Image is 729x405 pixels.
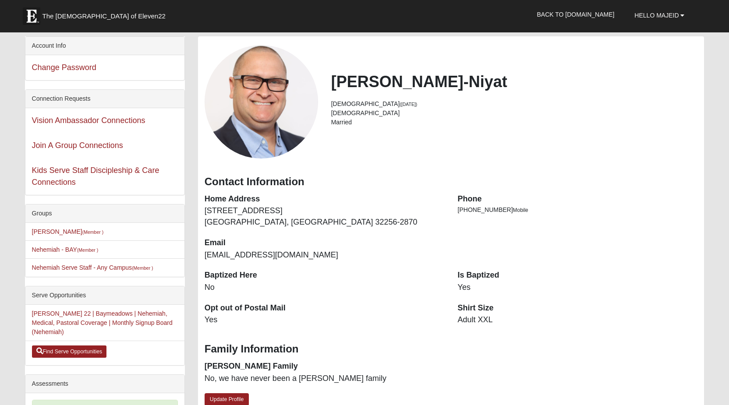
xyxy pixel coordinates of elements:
span: Mobile [513,207,528,213]
a: Hello Majeid [628,4,691,26]
dd: Yes [205,314,445,326]
li: Married [331,118,698,127]
div: Account Info [25,37,184,55]
small: (Member ) [132,265,153,271]
dt: Email [205,237,445,249]
dt: Phone [458,194,698,205]
dd: No [205,282,445,293]
a: View Fullsize Photo [205,45,318,158]
dt: [PERSON_NAME] Family [205,361,445,372]
a: Nehemiah Serve Staff - Any Campus(Member ) [32,264,153,271]
div: Connection Requests [25,90,184,108]
dt: Is Baptized [458,270,698,281]
span: Hello Majeid [634,12,679,19]
dd: Adult XXL [458,314,698,326]
div: Serve Opportunities [25,286,184,305]
div: Assessments [25,375,184,393]
a: Nehemiah - BAY(Member ) [32,246,99,253]
dt: Opt out of Postal Mail [205,303,445,314]
dt: Baptized Here [205,270,445,281]
small: (Member ) [77,247,98,253]
h2: [PERSON_NAME]-Niyat [331,72,698,91]
dt: Shirt Size [458,303,698,314]
a: Vision Ambassador Connections [32,116,145,125]
div: Groups [25,204,184,223]
dt: Home Address [205,194,445,205]
span: The [DEMOGRAPHIC_DATA] of Eleven22 [42,12,166,21]
a: The [DEMOGRAPHIC_DATA] of Eleven22 [18,3,194,25]
dd: Yes [458,282,698,293]
h3: Contact Information [205,176,698,188]
a: Change Password [32,63,96,72]
dd: [STREET_ADDRESS] [GEOGRAPHIC_DATA], [GEOGRAPHIC_DATA] 32256-2870 [205,205,445,228]
dd: [EMAIL_ADDRESS][DOMAIN_NAME] [205,250,445,261]
a: Back to [DOMAIN_NAME] [531,4,621,25]
li: [DEMOGRAPHIC_DATA] [331,99,698,109]
a: [PERSON_NAME](Member ) [32,228,104,235]
small: ([DATE]) [400,102,417,107]
a: Find Serve Opportunities [32,345,107,358]
img: Eleven22 logo [23,7,40,25]
h3: Family Information [205,343,698,356]
li: [PHONE_NUMBER] [458,205,698,215]
a: Join A Group Connections [32,141,123,150]
a: [PERSON_NAME] 22 | Baymeadows | Nehemiah, Medical, Pastoral Coverage | Monthly Signup Board (Nehe... [32,310,173,335]
a: Kids Serve Staff Discipleship & Care Connections [32,166,159,187]
small: (Member ) [82,229,103,235]
li: [DEMOGRAPHIC_DATA] [331,109,698,118]
dd: No, we have never been a [PERSON_NAME] family [205,373,445,384]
